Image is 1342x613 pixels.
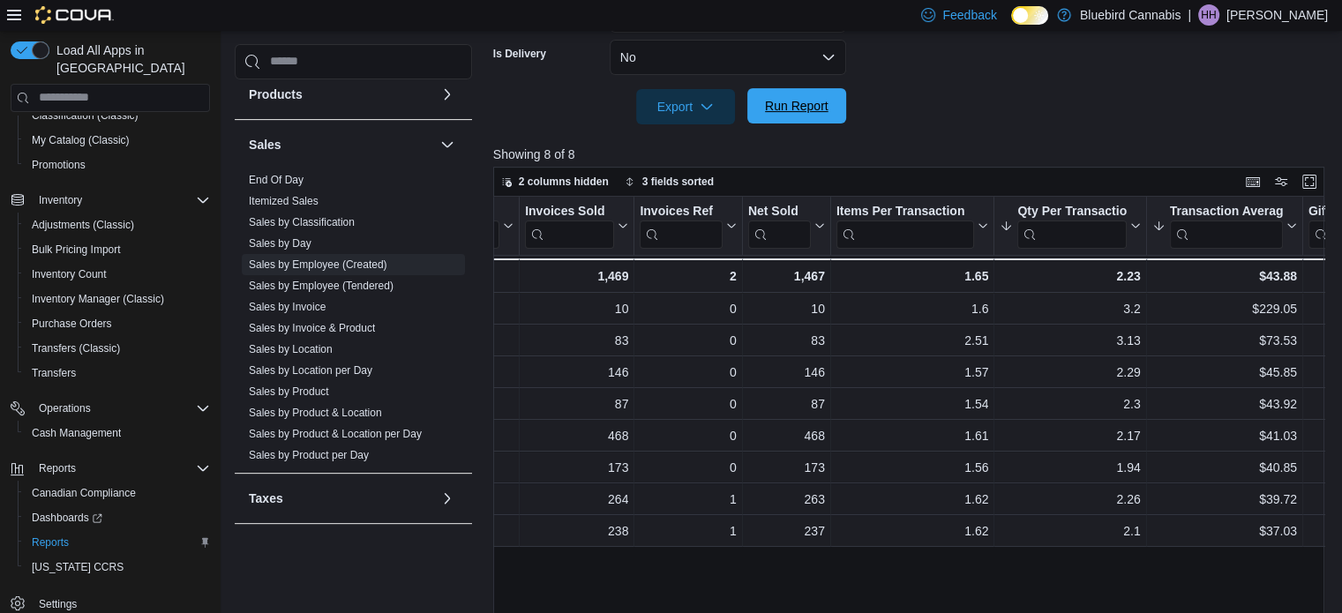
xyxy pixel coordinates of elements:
[25,422,210,444] span: Cash Management
[25,214,210,235] span: Adjustments (Classic)
[836,330,989,351] div: 2.51
[249,490,433,507] button: Taxes
[249,237,311,250] a: Sales by Day
[1271,171,1292,192] button: Display options
[610,40,846,75] button: No
[1000,330,1140,351] div: 3.13
[25,557,210,578] span: Washington CCRS
[836,203,989,248] button: Items Per Transaction
[1151,203,1296,248] button: Transaction Average
[25,338,127,359] a: Transfers (Classic)
[18,361,217,385] button: Transfers
[1000,393,1140,415] div: 2.3
[32,292,164,306] span: Inventory Manager (Classic)
[249,407,382,419] a: Sales by Product & Location
[836,520,989,542] div: 1.62
[525,489,628,510] div: 264
[1151,265,1296,287] div: $43.88
[1000,489,1140,510] div: 2.26
[249,428,422,440] a: Sales by Product & Location per Day
[640,298,736,319] div: 0
[383,425,514,446] div: [PERSON_NAME]
[25,507,210,528] span: Dashboards
[1151,489,1296,510] div: $39.72
[525,330,628,351] div: 83
[25,557,131,578] a: [US_STATE] CCRS
[249,385,329,398] a: Sales by Product
[249,258,387,271] a: Sales by Employee (Created)
[18,336,217,361] button: Transfers (Classic)
[39,193,82,207] span: Inventory
[25,154,93,176] a: Promotions
[640,203,736,248] button: Invoices Ref
[18,505,217,530] a: Dashboards
[235,169,472,473] div: Sales
[249,258,387,272] span: Sales by Employee (Created)
[942,6,996,24] span: Feedback
[32,133,130,147] span: My Catalog (Classic)
[32,458,210,479] span: Reports
[25,154,210,176] span: Promotions
[1226,4,1328,26] p: [PERSON_NAME]
[640,203,722,220] div: Invoices Ref
[437,84,458,105] button: Products
[383,520,514,542] div: [PERSON_NAME]
[1000,425,1140,446] div: 2.17
[249,136,433,153] button: Sales
[383,203,499,220] div: Created Employee
[836,265,989,287] div: 1.65
[18,311,217,336] button: Purchase Orders
[249,86,303,103] h3: Products
[32,426,121,440] span: Cash Management
[249,364,372,377] a: Sales by Location per Day
[249,174,304,186] a: End Of Day
[1011,6,1048,25] input: Dark Mode
[748,457,825,478] div: 173
[836,425,989,446] div: 1.61
[1151,457,1296,478] div: $40.85
[249,342,333,356] span: Sales by Location
[493,47,546,61] label: Is Delivery
[1188,4,1191,26] p: |
[1169,203,1282,248] div: Transaction Average
[249,427,422,441] span: Sales by Product & Location per Day
[1017,203,1126,220] div: Qty Per Transaction
[25,214,141,235] a: Adjustments (Classic)
[32,190,210,211] span: Inventory
[525,203,614,220] div: Invoices Sold
[249,406,382,420] span: Sales by Product & Location
[32,243,121,257] span: Bulk Pricing Import
[1080,4,1181,26] p: Bluebird Cannabis
[249,301,326,313] a: Sales by Invoice
[32,398,98,419] button: Operations
[25,363,83,384] a: Transfers
[25,532,210,553] span: Reports
[525,425,628,446] div: 468
[39,461,76,475] span: Reports
[32,366,76,380] span: Transfers
[25,130,210,151] span: My Catalog (Classic)
[39,401,91,415] span: Operations
[32,108,139,123] span: Classification (Classic)
[765,97,828,115] span: Run Report
[748,362,825,383] div: 146
[383,203,499,248] div: Created Employee
[1151,425,1296,446] div: $41.03
[494,171,616,192] button: 2 columns hidden
[382,265,514,287] div: Totals
[32,398,210,419] span: Operations
[640,489,736,510] div: 1
[1151,330,1296,351] div: $73.53
[519,175,609,189] span: 2 columns hidden
[18,237,217,262] button: Bulk Pricing Import
[249,216,355,228] a: Sales by Classification
[836,203,975,248] div: Items Per Transaction
[25,313,210,334] span: Purchase Orders
[18,530,217,555] button: Reports
[640,265,736,287] div: 2
[32,218,134,232] span: Adjustments (Classic)
[25,105,210,126] span: Classification (Classic)
[1201,4,1216,26] span: HH
[32,341,120,355] span: Transfers (Classic)
[748,298,825,319] div: 10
